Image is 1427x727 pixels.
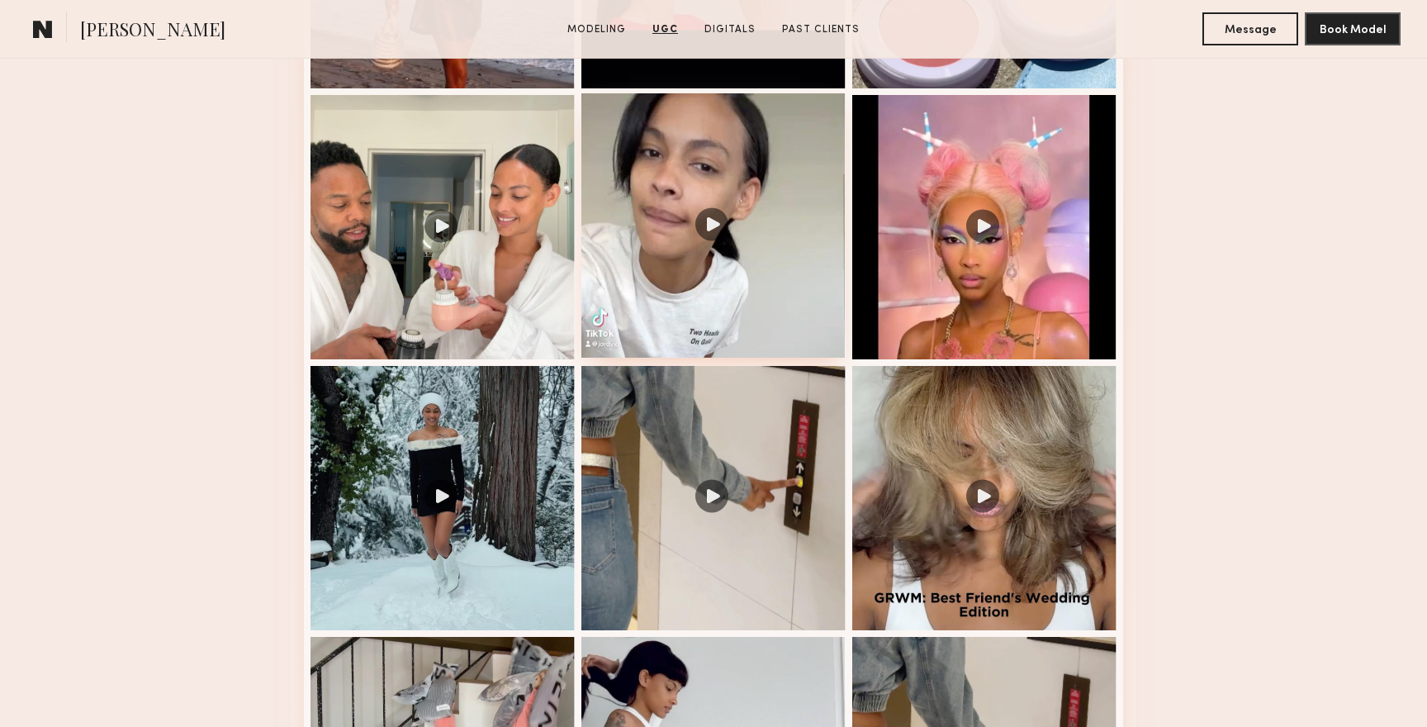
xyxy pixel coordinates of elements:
a: UGC [646,22,685,37]
a: Past Clients [775,22,866,37]
span: [PERSON_NAME] [80,17,225,45]
a: Modeling [561,22,633,37]
button: Message [1202,12,1298,45]
button: Book Model [1305,12,1401,45]
a: Digitals [698,22,762,37]
a: Book Model [1305,21,1401,36]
